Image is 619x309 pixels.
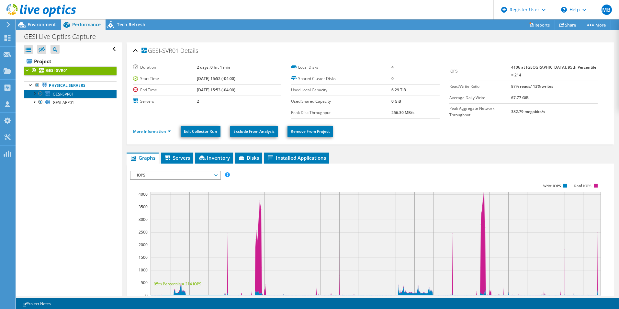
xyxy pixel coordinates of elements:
text: 2500 [139,229,148,235]
a: Physical Servers [24,81,117,90]
label: Used Shared Capacity [291,98,391,105]
b: 0 [391,76,394,81]
text: Read IOPS [574,184,591,188]
span: MB [602,5,612,15]
a: GESI-SVR01 [24,66,117,75]
b: 2 days, 0 hr, 1 min [197,64,230,70]
label: Average Daily Write [449,95,512,101]
text: 2000 [139,242,148,247]
text: 4000 [139,191,148,197]
b: 67.77 GiB [511,95,529,100]
svg: \n [561,7,567,13]
a: Share [555,20,581,30]
span: GESI-SVR01 [141,48,179,54]
span: Servers [164,154,190,161]
text: 1000 [139,267,148,273]
label: IOPS [449,68,512,74]
span: GESI-SVR01 [53,91,74,97]
b: 382.79 megabits/s [511,109,545,114]
text: 0 [145,292,148,298]
a: Exclude From Analysis [230,126,278,137]
b: 4 [391,64,394,70]
b: [DATE] 15:53 (-04:00) [197,87,235,93]
text: 500 [141,280,148,285]
a: Project Notes [17,300,55,308]
span: Graphs [130,154,155,161]
a: Reports [524,20,555,30]
span: Installed Applications [267,154,326,161]
a: More Information [133,129,171,134]
span: Inventory [198,154,230,161]
label: End Time [133,87,197,93]
label: Duration [133,64,197,71]
a: GESI-APP01 [24,98,117,107]
b: 4106 at [GEOGRAPHIC_DATA], 95th Percentile = 214 [511,64,596,78]
text: 3500 [139,204,148,210]
span: Details [180,47,198,54]
b: 6.29 TiB [391,87,406,93]
a: GESI-SVR01 [24,90,117,98]
text: 1500 [139,255,148,260]
label: Servers [133,98,197,105]
span: Disks [238,154,259,161]
label: Local Disks [291,64,391,71]
span: GESI-APP01 [53,100,74,105]
text: 3000 [139,217,148,222]
a: More [581,20,611,30]
text: 95th Percentile = 214 IOPS [154,281,201,287]
label: Shared Cluster Disks [291,75,391,82]
label: Peak Disk Throughput [291,109,391,116]
h1: GESI Live Optics Capture [21,33,106,40]
b: 87% reads/ 13% writes [511,84,553,89]
a: Edit Collector Run [181,126,220,137]
label: Peak Aggregate Network Throughput [449,105,512,118]
text: Write IOPS [543,184,561,188]
label: Used Local Capacity [291,87,391,93]
span: Environment [28,21,56,28]
label: Start Time [133,75,197,82]
span: Performance [72,21,101,28]
label: Read/Write Ratio [449,83,512,90]
b: [DATE] 15:52 (-04:00) [197,76,235,81]
span: Tech Refresh [117,21,145,28]
a: Project [24,56,117,66]
b: GESI-SVR01 [46,68,68,73]
span: IOPS [134,171,217,179]
b: 256.30 MB/s [391,110,414,115]
a: Remove From Project [287,126,333,137]
b: 2 [197,98,199,104]
b: 0 GiB [391,98,401,104]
